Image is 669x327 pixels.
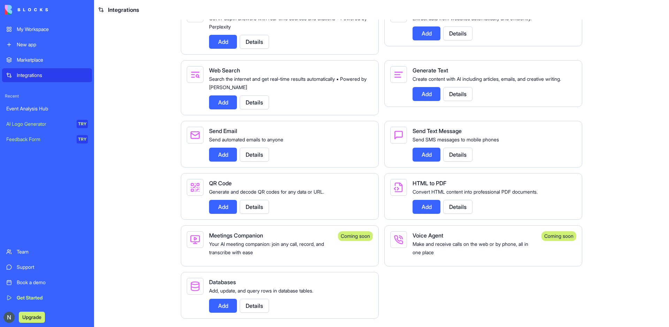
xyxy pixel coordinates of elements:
button: Add [209,35,237,49]
div: Feedback Form [6,136,72,143]
button: Details [240,200,269,214]
span: Convert HTML content into professional PDF documents. [413,189,538,195]
button: Details [240,95,269,109]
a: Event Analysis Hub [2,102,92,116]
button: Details [443,148,472,162]
button: Add [209,299,237,313]
span: Send Email [209,127,237,134]
button: Add [413,87,440,101]
button: Add [413,148,440,162]
span: Recent [2,93,92,99]
button: Details [240,299,269,313]
img: logo [5,5,48,15]
div: TRY [77,120,88,128]
div: Event Analysis Hub [6,105,88,112]
a: My Workspace [2,22,92,36]
span: Make and receive calls on the web or by phone, all in one place [413,241,528,255]
a: Get Started [2,291,92,305]
a: AI Logo GeneratorTRY [2,117,92,131]
div: Marketplace [17,56,88,63]
button: Details [240,35,269,49]
div: Coming soon [338,231,373,241]
span: Send Text Message [413,127,462,134]
button: Details [443,87,472,101]
span: Meetings Companion [209,232,263,239]
span: Integrations [108,6,139,14]
span: Your AI meeting companion: join any call, record, and transcribe with ease [209,241,324,255]
div: AI Logo Generator [6,120,72,127]
button: Add [209,95,237,109]
span: HTML to PDF [413,180,446,187]
button: Upgrade [19,312,45,323]
a: Feedback FormTRY [2,132,92,146]
a: Book a demo [2,275,92,289]
button: Add [413,26,440,40]
a: Team [2,245,92,259]
span: Send automated emails to anyone [209,137,283,142]
span: Voice Agent [413,232,443,239]
div: Support [17,264,88,271]
a: Marketplace [2,53,92,67]
button: Add [209,148,237,162]
span: Create content with AI including articles, emails, and creative writing. [413,76,561,82]
div: My Workspace [17,26,88,33]
div: TRY [77,135,88,143]
button: Add [209,200,237,214]
span: Search the internet and get real-time results automatically • Powered by [PERSON_NAME] [209,76,367,90]
div: Get Started [17,294,88,301]
button: Details [443,26,472,40]
a: New app [2,38,92,52]
div: New app [17,41,88,48]
a: Support [2,260,92,274]
div: Coming soon [541,231,576,241]
span: Add, update, and query rows in database tables. [209,288,313,294]
span: Generate Text [413,67,448,74]
div: Team [17,248,88,255]
div: Book a demo [17,279,88,286]
a: Upgrade [19,313,45,320]
img: ACg8ocL1vD7rAQ2IFbhM59zu4LmKacefKTco8m5b5FOE3v_IX66Kcw=s96-c [3,312,15,323]
button: Details [240,148,269,162]
span: Web Search [209,67,240,74]
button: Details [443,200,472,214]
a: Integrations [2,68,92,82]
span: QR Code [209,180,232,187]
span: Send SMS messages to mobile phones [413,137,499,142]
button: Add [413,200,440,214]
div: Integrations [17,72,88,79]
span: Databases [209,279,236,286]
span: Generate and decode QR codes for any data or URL. [209,189,324,195]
